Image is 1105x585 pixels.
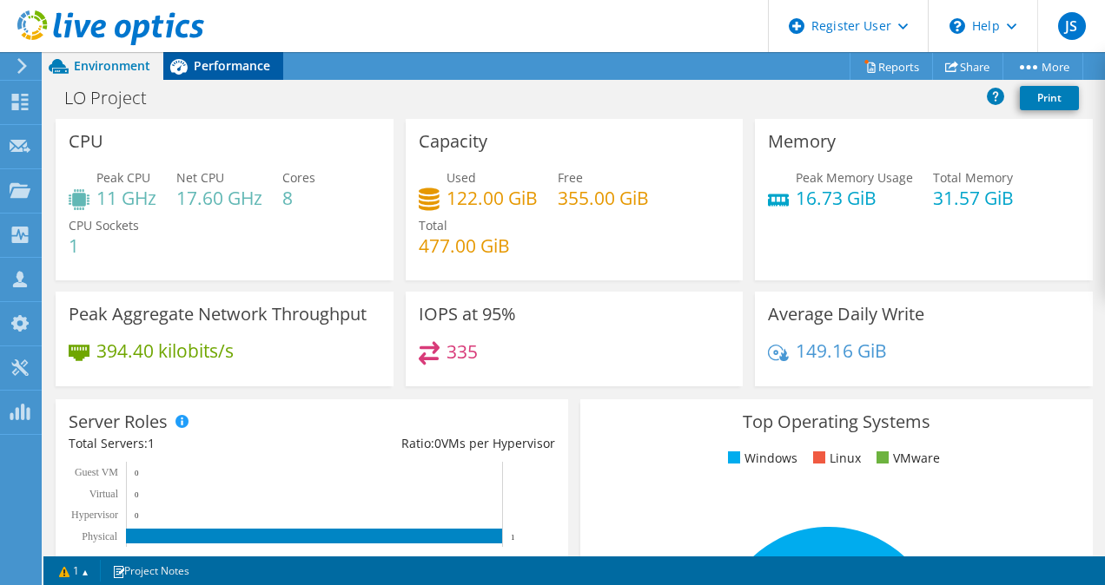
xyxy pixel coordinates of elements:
[809,449,861,468] li: Linux
[176,169,224,186] span: Net CPU
[447,169,476,186] span: Used
[768,305,924,324] h3: Average Daily Write
[593,412,1080,431] h3: Top Operating Systems
[135,511,139,520] text: 0
[282,188,315,207] h4: 8
[850,53,933,80] a: Reports
[69,217,139,233] span: CPU Sockets
[312,434,555,453] div: Ratio: VMs per Hypervisor
[96,341,234,360] h4: 394.40 kilobits/s
[74,57,150,74] span: Environment
[69,132,103,151] h3: CPU
[56,89,174,108] h1: LO Project
[69,236,139,255] h4: 1
[75,466,118,478] text: Guest VM
[69,305,367,324] h3: Peak Aggregate Network Throughput
[69,412,168,431] h3: Server Roles
[194,57,270,74] span: Performance
[419,217,447,233] span: Total
[419,236,510,255] h4: 477.00 GiB
[89,488,119,500] text: Virtual
[82,530,117,542] text: Physical
[419,132,487,151] h3: Capacity
[96,188,156,207] h4: 11 GHz
[558,188,649,207] h4: 355.00 GiB
[1020,86,1079,110] a: Print
[447,342,478,361] h4: 335
[796,341,887,360] h4: 149.16 GiB
[768,132,836,151] h3: Memory
[419,305,516,324] h3: IOPS at 95%
[933,188,1014,207] h4: 31.57 GiB
[724,449,797,468] li: Windows
[71,509,118,521] text: Hypervisor
[796,188,913,207] h4: 16.73 GiB
[872,449,940,468] li: VMware
[1058,12,1086,40] span: JS
[932,53,1003,80] a: Share
[796,169,913,186] span: Peak Memory Usage
[933,169,1013,186] span: Total Memory
[135,469,139,477] text: 0
[558,169,583,186] span: Free
[282,169,315,186] span: Cores
[950,18,965,34] svg: \n
[1002,53,1083,80] a: More
[434,435,441,451] span: 0
[69,434,312,453] div: Total Servers:
[100,560,202,582] a: Project Notes
[447,188,538,207] h4: 122.00 GiB
[96,169,150,186] span: Peak CPU
[47,560,101,582] a: 1
[176,188,262,207] h4: 17.60 GHz
[511,533,515,542] text: 1
[148,435,155,451] span: 1
[135,490,139,499] text: 0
